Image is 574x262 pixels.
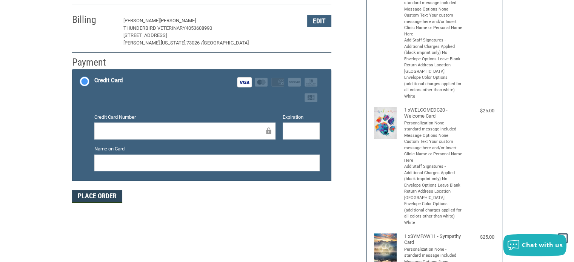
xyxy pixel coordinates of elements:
li: Personalization None - standard message included [404,247,463,259]
li: Envelope Options Leave Blank [404,56,463,63]
h2: Billing [72,14,116,26]
span: 4053608990 [186,25,212,31]
span: [GEOGRAPHIC_DATA] [203,40,249,46]
span: [STREET_ADDRESS] [123,32,167,38]
button: Place Order [72,190,122,203]
li: Personalization None - standard message included [404,120,463,133]
li: Envelope Options Leave Blank [404,182,463,189]
li: Message Options None [404,6,463,13]
label: Expiration [283,113,320,121]
h4: 1 x SYMPAW11 - Sympathy Card [404,233,463,246]
label: Name on Card [94,145,320,153]
h2: Payment [72,56,116,69]
li: Message Options None [404,133,463,139]
span: Chat with us [522,241,563,249]
button: Chat with us [503,234,566,256]
li: Custom Text Your custom message here and/or Insert Clinic Name or Personal Name Here [404,139,463,164]
span: Thunderbird veterinary [123,25,186,31]
div: $25.00 [464,107,494,115]
span: [US_STATE], [161,40,186,46]
button: Edit [307,15,331,27]
li: Return Address Location [GEOGRAPHIC_DATA] [404,188,463,201]
li: Envelope Color Options (additional charges applied for all colors other than white) White [404,201,463,226]
li: Add Staff Signatures - Additional Charges Applied (black imprint only) No [404,164,463,182]
li: Envelope Color Options (additional charges applied for all colors other than white) White [404,75,463,100]
span: [PERSON_NAME], [123,40,161,46]
li: Return Address Location [GEOGRAPHIC_DATA] [404,62,463,75]
li: Custom Text Your custom message here and/or Insert Clinic Name or Personal Name Here [404,12,463,37]
div: $25.00 [464,233,494,241]
span: [PERSON_NAME] [123,18,160,23]
div: Credit Card [94,74,123,87]
li: Add Staff Signatures - Additional Charges Applied (black imprint only) No [404,37,463,56]
span: [PERSON_NAME] [160,18,196,23]
h4: 1 x WELCOMEDC20 - Welcome Card [404,107,463,120]
label: Credit Card Number [94,113,275,121]
span: 73026 / [186,40,203,46]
